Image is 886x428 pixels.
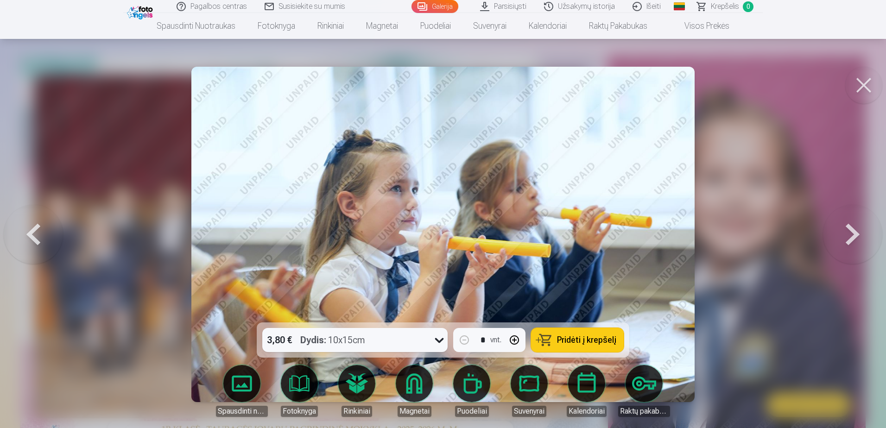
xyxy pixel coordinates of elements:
div: Raktų pakabukas [618,406,670,417]
a: Fotoknyga [273,365,325,417]
span: 0 [743,1,753,12]
a: Visos prekės [658,13,740,39]
a: Rinkiniai [306,13,355,39]
div: 10x15cm [300,328,365,352]
a: Suvenyrai [462,13,518,39]
a: Puodeliai [446,365,498,417]
div: vnt. [490,334,501,346]
button: Pridėti į krepšelį [531,328,624,352]
div: Magnetai [398,406,431,417]
div: Puodeliai [455,406,489,417]
a: Magnetai [388,365,440,417]
div: 3,80 € [262,328,297,352]
div: Kalendoriai [567,406,607,417]
a: Spausdinti nuotraukas [146,13,247,39]
div: Fotoknyga [281,406,318,417]
a: Raktų pakabukas [618,365,670,417]
a: Kalendoriai [518,13,578,39]
div: Rinkiniai [342,406,372,417]
a: Rinkiniai [331,365,383,417]
div: Suvenyrai [512,406,546,417]
a: Kalendoriai [561,365,613,417]
a: Magnetai [355,13,409,39]
strong: Dydis : [300,334,326,346]
span: Krepšelis [711,1,739,12]
a: Fotoknyga [247,13,306,39]
div: Spausdinti nuotraukas [216,406,268,417]
img: /fa2 [127,4,155,19]
a: Suvenyrai [503,365,555,417]
a: Spausdinti nuotraukas [216,365,268,417]
span: Pridėti į krepšelį [557,336,616,344]
a: Raktų pakabukas [578,13,658,39]
a: Puodeliai [409,13,462,39]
